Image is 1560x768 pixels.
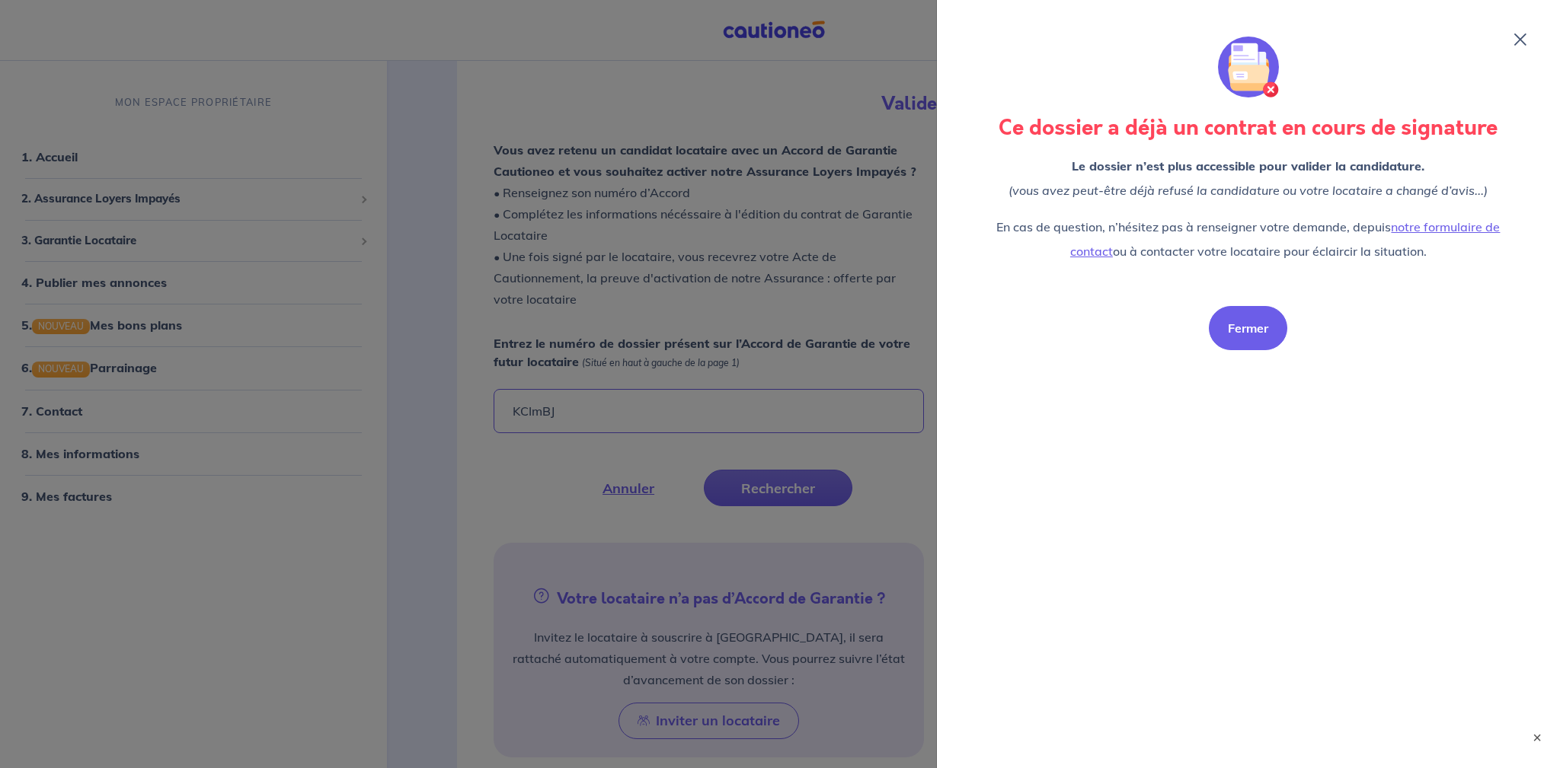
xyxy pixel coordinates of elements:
img: illu_folder_cancel.svg [1218,37,1279,97]
button: × [1530,730,1545,745]
button: Fermer [1209,306,1287,350]
strong: Ce dossier a déjà un contrat en cours de signature [999,113,1498,143]
p: En cas de question, n’hésitez pas à renseigner votre demande, depuis ou à contacter votre locatai... [973,215,1523,263]
em: (vous avez peut-être déjà refusé la candidature ou votre locataire a changé d’avis...) [1009,183,1488,198]
a: notre formulaire de contact [1070,219,1501,259]
strong: Le dossier n’est plus accessible pour valider la candidature. [1072,158,1424,174]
